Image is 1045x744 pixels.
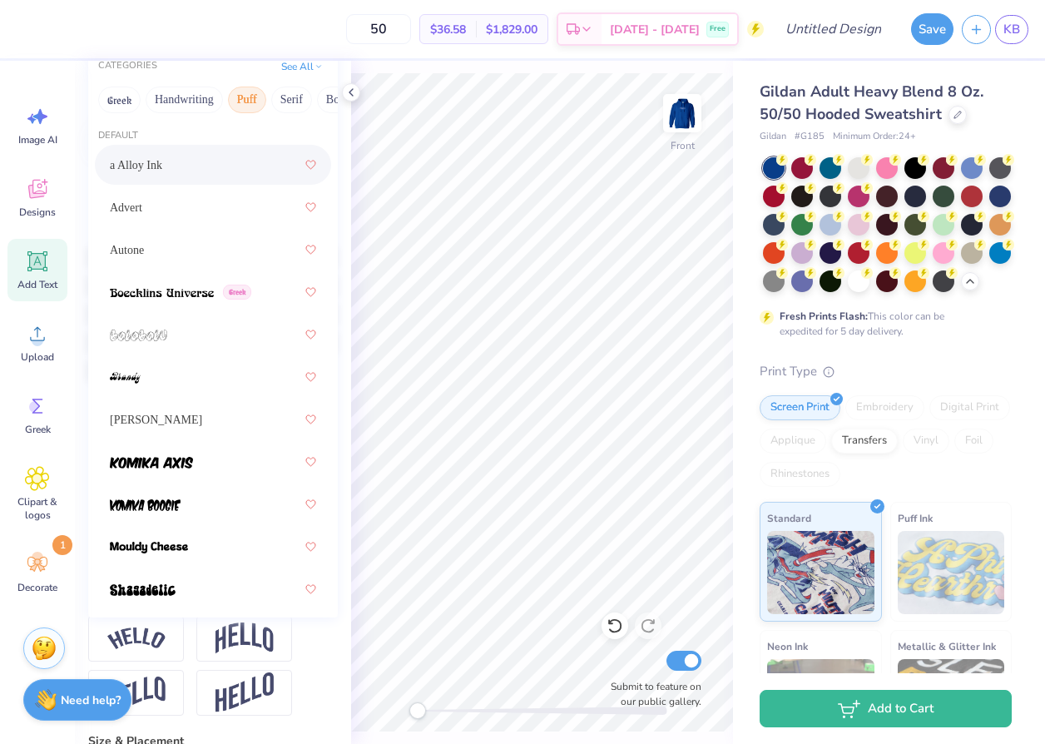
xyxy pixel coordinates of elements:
button: Serif [271,87,312,113]
button: See All [276,58,328,75]
div: Embroidery [845,395,924,420]
span: 1 [52,535,72,555]
div: Default [88,129,338,143]
img: Arc [107,627,166,650]
div: This color can be expedited for 5 day delivery. [780,309,984,339]
strong: Need help? [61,692,121,708]
img: Puff Ink [898,531,1005,614]
button: Add to Cart [760,690,1012,727]
span: Image AI [18,133,57,146]
div: CATEGORIES [98,59,157,73]
img: Shagadelic [110,584,176,596]
a: KB [995,15,1028,44]
div: Vinyl [903,429,949,454]
button: Greek [98,87,141,113]
img: Standard [767,531,874,614]
span: Decorate [17,581,57,594]
span: Autone [110,241,144,259]
span: Upload [21,350,54,364]
button: Handwriting [146,87,223,113]
label: Submit to feature on our public gallery. [602,679,701,709]
div: Digital Print [929,395,1010,420]
span: # G185 [795,130,825,144]
span: Neon Ink [767,637,808,655]
span: [DATE] - [DATE] [610,21,700,38]
span: Add Text [17,278,57,291]
div: Foil [954,429,993,454]
div: Applique [760,429,826,454]
img: Brandy [110,372,141,384]
span: Gildan Adult Heavy Blend 8 Oz. 50/50 Hooded Sweatshirt [760,82,983,124]
span: [PERSON_NAME] [110,411,202,429]
img: Boecklins Universe [110,287,214,299]
span: KB [1003,20,1020,39]
span: Free [710,23,726,35]
span: Gildan [760,130,786,144]
img: Komika Boogie [110,499,181,511]
span: Metallic & Glitter Ink [898,637,996,655]
span: Clipart & logos [10,495,65,522]
div: Accessibility label [409,702,426,719]
span: Minimum Order: 24 + [833,130,916,144]
span: Greek [25,423,51,436]
strong: Fresh Prints Flash: [780,310,868,323]
div: Screen Print [760,395,840,420]
img: Front [666,97,699,130]
span: $1,829.00 [486,21,537,38]
img: Flag [107,677,166,709]
span: Designs [19,206,56,219]
span: Advert [110,199,142,216]
span: Greek [223,285,251,300]
span: a Alloy Ink [110,156,162,174]
span: Puff Ink [898,509,933,527]
img: Neon Ink [767,659,874,742]
span: $36.58 [430,21,466,38]
input: Untitled Design [772,12,894,46]
button: Puff [228,87,266,113]
div: Print Type [760,362,1012,381]
div: Rhinestones [760,462,840,487]
img: Metallic & Glitter Ink [898,659,1005,742]
span: Standard [767,509,811,527]
img: Komika Axis [110,457,193,469]
img: bolobolu [110,330,167,341]
img: Arch [215,622,274,654]
input: – – [346,14,411,44]
img: Mouldy Cheese [110,542,188,553]
button: Save [911,13,953,45]
div: Transfers [831,429,898,454]
img: Rise [215,672,274,713]
div: Front [671,138,695,153]
button: Bold [317,87,358,113]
